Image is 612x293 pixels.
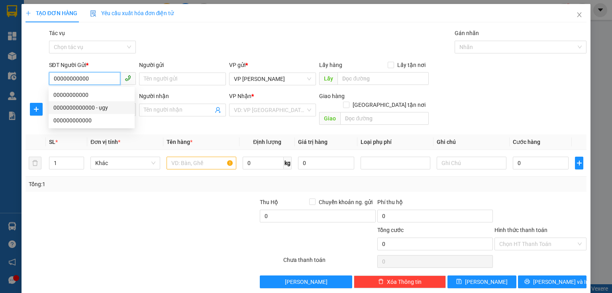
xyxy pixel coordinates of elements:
span: [GEOGRAPHIC_DATA] tận nơi [349,100,429,109]
th: Ghi chú [433,134,510,150]
div: Người gửi [139,61,226,69]
div: Người nhận [139,92,226,100]
span: Khác [95,157,155,169]
div: Chưa thanh toán [282,256,376,269]
span: Giao [319,112,340,125]
button: delete [29,157,41,169]
span: Định lượng [253,139,281,145]
span: plus [25,10,31,16]
div: 00000000000 [53,90,130,99]
input: Dọc đường [337,72,429,85]
button: plus [575,157,583,169]
img: logo.jpg [10,10,50,50]
span: VP Hoàng Liệt [234,73,311,85]
span: plus [30,106,42,112]
button: printer[PERSON_NAME] và In [518,275,587,288]
span: Đơn vị tính [90,139,120,145]
button: deleteXóa Thông tin [354,275,446,288]
div: Phí thu hộ [377,198,493,210]
span: phone [125,75,131,81]
span: kg [284,157,292,169]
img: icon [90,10,96,17]
div: 00000000000 [49,88,135,101]
button: [PERSON_NAME] [260,275,352,288]
input: 0 [298,157,354,169]
label: Tác vụ [49,30,65,36]
span: Lấy [319,72,337,85]
span: Xóa Thông tin [387,277,422,286]
span: Lấy hàng [319,62,342,68]
label: Gán nhãn [455,30,479,36]
span: [PERSON_NAME] [465,277,508,286]
span: Yêu cầu xuất hóa đơn điện tử [90,10,174,16]
span: Thu Hộ [260,199,278,205]
button: plus [30,103,43,116]
div: 000000000000 [49,114,135,127]
li: Cổ Đạm, xã [GEOGRAPHIC_DATA], [GEOGRAPHIC_DATA] [75,20,333,29]
b: GỬI : VP [PERSON_NAME] [10,58,139,71]
th: Loại phụ phí [357,134,433,150]
span: Lấy tận nơi [394,61,429,69]
div: SĐT Người Gửi [49,61,136,69]
span: user-add [215,107,221,113]
span: VP Nhận [229,93,251,99]
input: Dọc đường [340,112,429,125]
span: delete [378,279,384,285]
button: save[PERSON_NAME] [447,275,516,288]
span: SL [49,139,55,145]
label: Hình thức thanh toán [494,227,547,233]
div: 0000000000000 - ụgy [53,103,130,112]
span: printer [524,279,530,285]
div: 000000000000 [53,116,130,125]
input: Ghi Chú [437,157,506,169]
span: save [456,279,462,285]
li: Hotline: 1900252555 [75,29,333,39]
div: VP gửi [229,61,316,69]
input: VD: Bàn, Ghế [167,157,236,169]
span: TẠO ĐƠN HÀNG [25,10,77,16]
span: [PERSON_NAME] và In [533,277,589,286]
span: [PERSON_NAME] [285,277,328,286]
span: Chuyển khoản ng. gửi [316,198,376,206]
div: Tổng: 1 [29,180,237,189]
span: Giá trị hàng [298,139,328,145]
span: Tên hàng [167,139,192,145]
span: Cước hàng [513,139,540,145]
span: Tổng cước [377,227,404,233]
div: 0000000000000 - ụgy [49,101,135,114]
span: close [576,12,583,18]
span: Giao hàng [319,93,345,99]
button: Close [568,4,590,26]
span: plus [575,160,583,166]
